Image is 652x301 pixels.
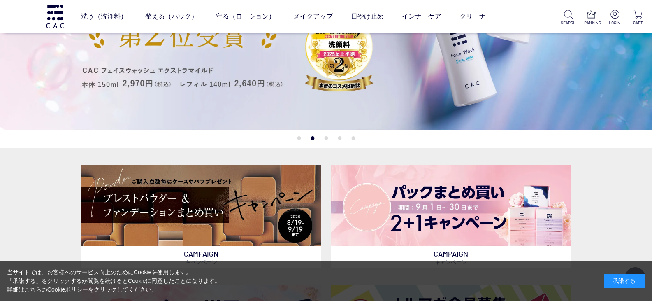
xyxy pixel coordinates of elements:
img: logo [45,5,65,28]
a: クリーナー [459,5,492,28]
button: 1 of 5 [297,136,301,140]
a: ベースメイクキャンペーン ベースメイクキャンペーン CAMPAIGNキャンペーン [81,165,321,268]
a: メイクアップ [293,5,333,28]
a: 日やけ止め [351,5,384,28]
a: 整える（パック） [145,5,198,28]
button: 5 of 5 [351,136,355,140]
p: CART [631,20,645,26]
p: CAMPAIGN [331,246,571,268]
a: 洗う（洗浄料） [81,5,127,28]
button: 2 of 5 [311,136,314,140]
img: パックキャンペーン2+1 [331,165,571,246]
p: CAMPAIGN [81,246,321,268]
a: RANKING [584,10,599,26]
button: 4 of 5 [338,136,341,140]
a: 守る（ローション） [216,5,275,28]
div: 当サイトでは、お客様へのサービス向上のためにCookieを使用します。 「承諾する」をクリックするか閲覧を続けるとCookieに同意したことになります。 詳細はこちらの をクリックしてください。 [7,268,221,294]
p: LOGIN [607,20,622,26]
img: ベースメイクキャンペーン [81,165,321,246]
span: キャンペーン [435,259,467,265]
a: パックキャンペーン2+1 パックキャンペーン2+1 CAMPAIGNキャンペーン [331,165,571,268]
a: Cookieポリシー [47,286,88,293]
span: キャンペーン [185,259,217,265]
a: CART [631,10,645,26]
a: インナーケア [402,5,441,28]
a: LOGIN [607,10,622,26]
button: 3 of 5 [324,136,328,140]
p: SEARCH [561,20,575,26]
div: 承諾する [604,274,645,288]
p: RANKING [584,20,599,26]
a: SEARCH [561,10,575,26]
